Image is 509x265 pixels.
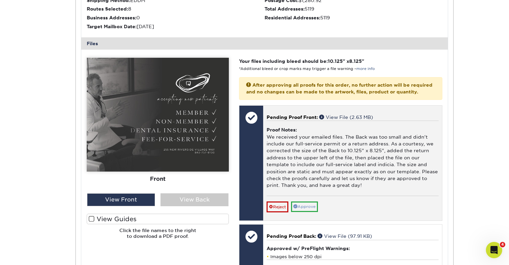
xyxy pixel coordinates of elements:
div: View Front [87,193,155,206]
strong: Business Addresses: [87,15,136,20]
a: View File (2.63 MB) [319,114,373,120]
div: We received your emailed files. The Back was too small and didn't include our full-service permit... [267,121,438,196]
span: 4 [500,242,505,247]
div: Files [81,37,448,50]
strong: After approving all proofs for this order, no further action will be required and no changes can ... [246,82,432,94]
strong: Total Addresses: [265,6,305,12]
li: Images below 250 dpi [267,254,438,260]
strong: Your files including bleed should be: " x " [239,58,364,64]
strong: Proof Notes: [267,127,297,132]
a: View File (97.91 KB) [318,233,372,239]
span: 10.125 [328,58,343,64]
a: Reject [267,201,288,212]
iframe: Intercom live chat [486,242,502,258]
a: Approve [291,201,318,212]
div: View Back [160,193,228,206]
strong: Routes Selected: [87,6,128,12]
div: 8 [87,5,265,12]
small: *Additional bleed or crop marks may trigger a file warning – [239,67,375,71]
h6: Click the file names to the right to download a PDF proof. [87,228,229,244]
div: 0 [87,14,265,21]
span: Pending Proof Back: [267,233,316,239]
div: 5119 [265,5,442,12]
label: View Guides [87,214,229,224]
strong: Target Mailbox Date: [87,24,137,29]
strong: Residential Addresses: [265,15,320,20]
div: [DATE] [87,23,265,30]
a: more info [356,67,375,71]
h4: Approved w/ PreFlight Warnings: [267,246,438,251]
div: Front [87,172,229,187]
span: 8.125 [349,58,362,64]
span: Pending Proof Front: [267,114,318,120]
div: 5119 [265,14,442,21]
